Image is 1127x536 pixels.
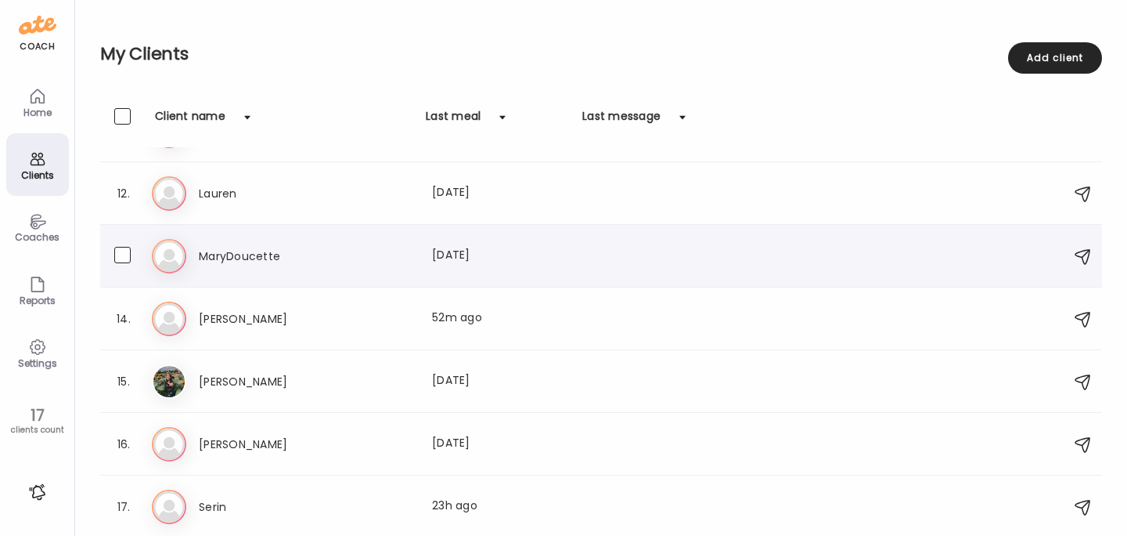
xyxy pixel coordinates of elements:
[199,310,337,328] h3: [PERSON_NAME]
[114,435,133,454] div: 16.
[5,406,69,425] div: 17
[100,42,1102,66] h2: My Clients
[432,247,570,266] div: [DATE]
[199,498,337,516] h3: Serin
[199,435,337,454] h3: [PERSON_NAME]
[432,435,570,454] div: [DATE]
[155,108,225,133] div: Client name
[432,498,570,516] div: 23h ago
[114,310,133,328] div: 14.
[199,184,337,203] h3: Lauren
[426,108,481,133] div: Last meal
[199,247,337,266] h3: MaryDoucette
[432,372,570,391] div: [DATE]
[114,184,133,203] div: 12.
[9,107,66,118] div: Home
[582,108,661,133] div: Last message
[5,425,69,436] div: clients count
[20,40,55,53] div: coach
[432,184,570,203] div: [DATE]
[19,13,56,38] img: ate
[199,372,337,391] h3: [PERSON_NAME]
[9,232,66,242] div: Coaches
[432,310,570,328] div: 52m ago
[114,498,133,516] div: 17.
[9,295,66,306] div: Reports
[9,358,66,368] div: Settings
[114,372,133,391] div: 15.
[1008,42,1102,74] div: Add client
[9,170,66,180] div: Clients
